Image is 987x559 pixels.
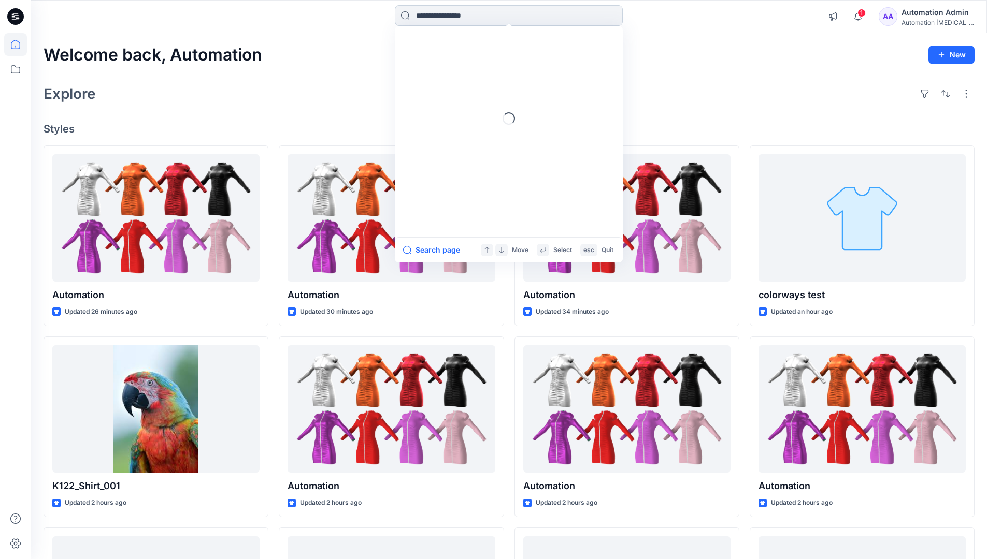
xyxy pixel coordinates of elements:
a: colorways test [759,154,966,282]
p: Updated 2 hours ago [536,497,597,508]
p: Move [512,245,528,256]
p: Updated an hour ago [771,306,833,317]
a: Automation [523,345,731,473]
button: Search page [403,244,460,256]
p: K122_Shirt_001 [52,479,260,493]
p: Automation [759,479,966,493]
p: Updated 26 minutes ago [65,306,137,317]
p: Quit [602,245,613,256]
div: Automation Admin [902,6,974,19]
p: Updated 2 hours ago [300,497,362,508]
p: Automation [52,288,260,302]
a: Automation [759,345,966,473]
p: Automation [523,479,731,493]
h4: Styles [44,123,975,135]
p: esc [583,245,594,256]
a: K122_Shirt_001 [52,345,260,473]
p: Automation [288,479,495,493]
h2: Explore [44,85,96,102]
span: 1 [857,9,866,17]
a: Automation [288,345,495,473]
div: Automation [MEDICAL_DATA]... [902,19,974,26]
a: Automation [52,154,260,282]
p: colorways test [759,288,966,302]
p: Updated 30 minutes ago [300,306,373,317]
a: Automation [288,154,495,282]
h2: Welcome back, Automation [44,46,262,65]
p: Updated 2 hours ago [65,497,126,508]
button: New [928,46,975,64]
a: Automation [523,154,731,282]
div: AA [879,7,897,26]
p: Updated 2 hours ago [771,497,833,508]
p: Automation [288,288,495,302]
p: Automation [523,288,731,302]
p: Select [553,245,572,256]
p: Updated 34 minutes ago [536,306,609,317]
